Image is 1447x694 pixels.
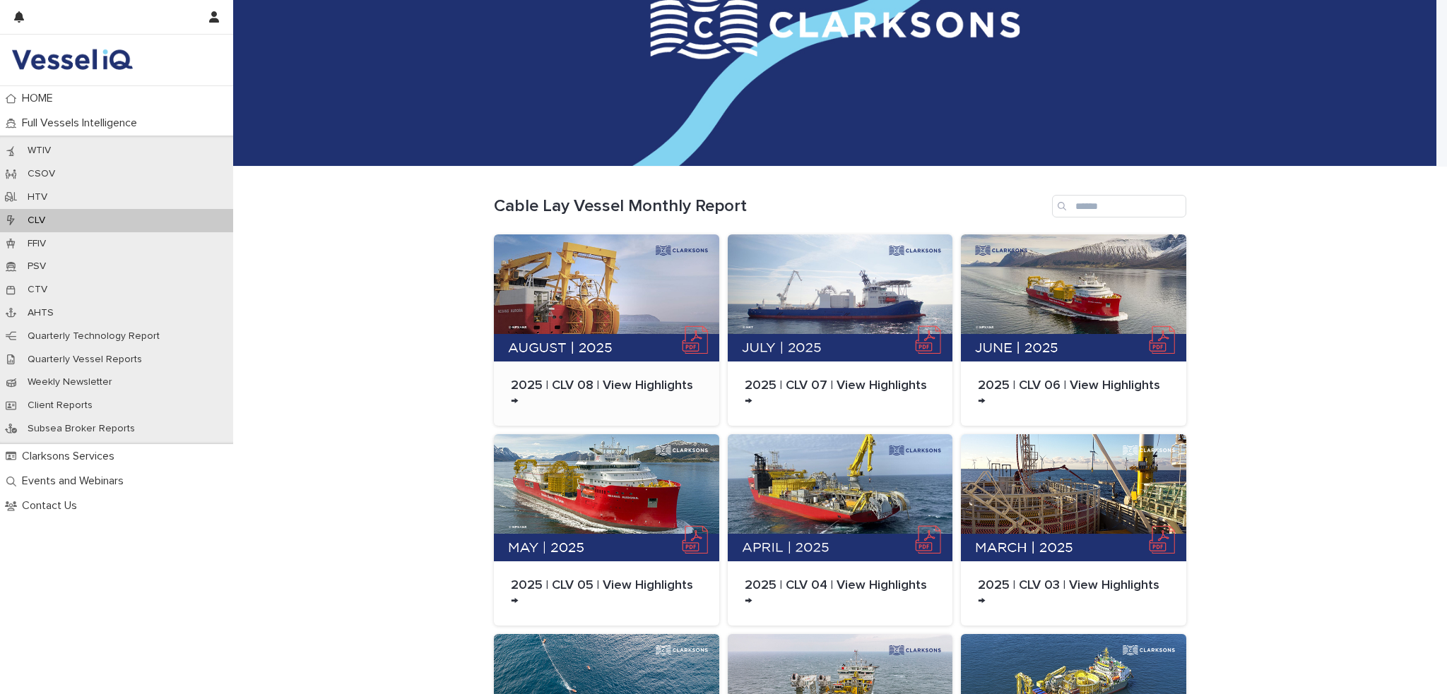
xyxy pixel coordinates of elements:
[16,499,88,513] p: Contact Us
[16,450,126,463] p: Clarksons Services
[16,330,171,342] p: Quarterly Technology Report
[961,434,1186,626] a: 2025 | CLV 03 | View Highlights →
[511,378,702,409] p: 2025 | CLV 08 | View Highlights →
[16,168,66,180] p: CSOV
[494,434,719,626] a: 2025 | CLV 05 | View Highlights →
[16,116,148,130] p: Full Vessels Intelligence
[961,234,1186,426] a: 2025 | CLV 06 | View Highlights →
[11,46,133,74] img: DY2harLS7Ky7oFY6OHCp
[494,196,1046,217] h1: Cable Lay Vessel Monthly Report
[494,234,719,426] a: 2025 | CLV 08 | View Highlights →
[16,376,124,388] p: Weekly Newsletter
[16,423,146,435] p: Subsea Broker Reports
[745,578,936,609] p: 2025 | CLV 04 | View Highlights →
[16,474,135,488] p: Events and Webinars
[16,92,64,105] p: HOME
[16,400,104,412] p: Client Reports
[16,354,153,366] p: Quarterly Vessel Reports
[978,378,1169,409] p: 2025 | CLV 06 | View Highlights →
[728,234,953,426] a: 2025 | CLV 07 | View Highlights →
[16,238,57,250] p: FFIV
[728,434,953,626] a: 2025 | CLV 04 | View Highlights →
[511,578,702,609] p: 2025 | CLV 05 | View Highlights →
[16,261,57,273] p: PSV
[745,378,936,409] p: 2025 | CLV 07 | View Highlights →
[978,578,1169,609] p: 2025 | CLV 03 | View Highlights →
[1052,195,1186,217] input: Search
[16,145,62,157] p: WTIV
[16,191,59,203] p: HTV
[16,284,59,296] p: CTV
[16,307,65,319] p: AHTS
[16,215,57,227] p: CLV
